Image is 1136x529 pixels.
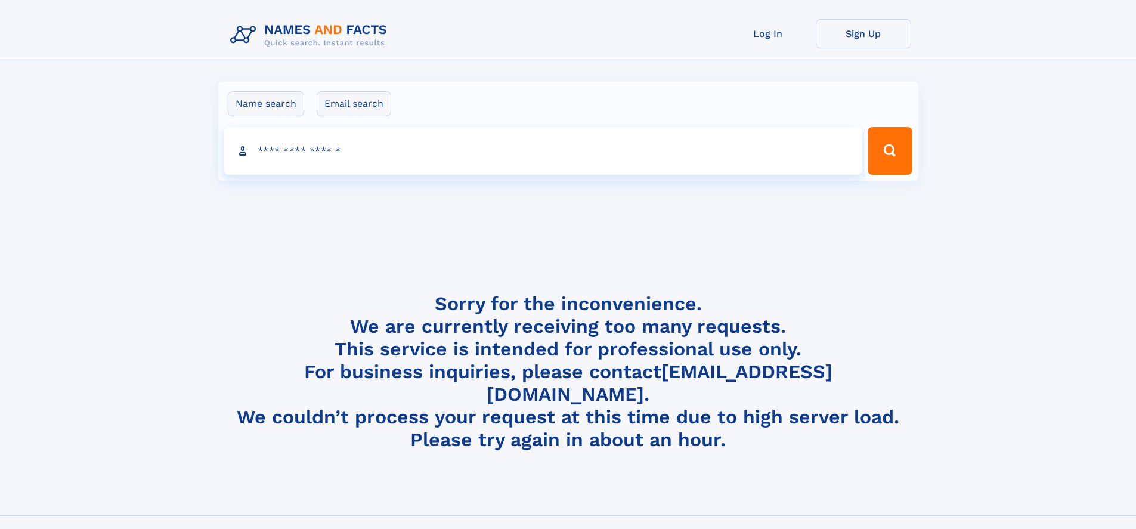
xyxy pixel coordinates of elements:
[228,91,304,116] label: Name search
[868,127,912,175] button: Search Button
[720,19,816,48] a: Log In
[225,292,911,451] h4: Sorry for the inconvenience. We are currently receiving too many requests. This service is intend...
[487,360,832,406] a: [EMAIL_ADDRESS][DOMAIN_NAME]
[816,19,911,48] a: Sign Up
[225,19,397,51] img: Logo Names and Facts
[317,91,391,116] label: Email search
[224,127,863,175] input: search input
